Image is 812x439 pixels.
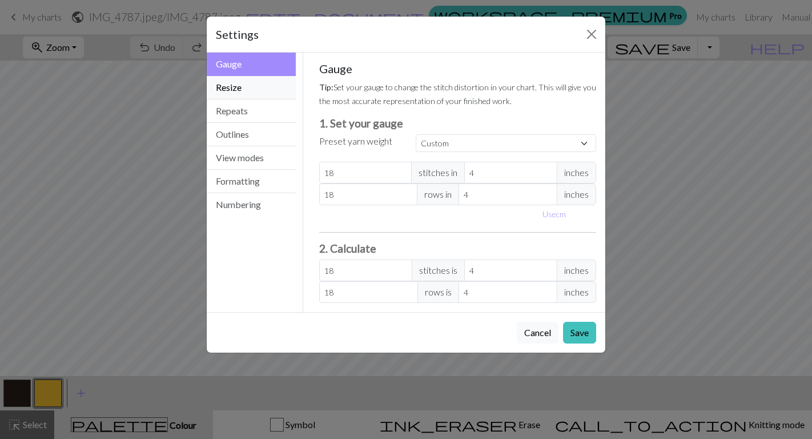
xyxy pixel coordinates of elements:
[216,26,259,43] h5: Settings
[557,281,596,303] span: inches
[417,183,459,205] span: rows in
[557,260,596,281] span: inches
[319,62,597,75] h5: Gauge
[207,53,296,76] button: Gauge
[319,82,333,92] strong: Tip:
[207,99,296,123] button: Repeats
[207,146,296,170] button: View modes
[207,170,296,193] button: Formatting
[557,183,596,205] span: inches
[412,260,465,281] span: stitches is
[517,322,558,344] button: Cancel
[319,117,597,130] h3: 1. Set your gauge
[537,205,571,223] button: Usecm
[582,25,601,43] button: Close
[207,193,296,216] button: Numbering
[207,123,296,146] button: Outlines
[319,242,597,255] h3: 2. Calculate
[563,322,596,344] button: Save
[319,82,596,106] small: Set your gauge to change the stitch distortion in your chart. This will give you the most accurat...
[207,76,296,99] button: Resize
[319,134,392,148] label: Preset yarn weight
[417,281,459,303] span: rows is
[557,162,596,183] span: inches
[411,162,465,183] span: stitches in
